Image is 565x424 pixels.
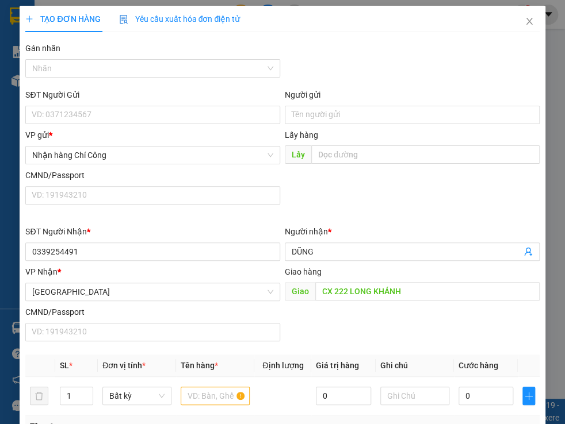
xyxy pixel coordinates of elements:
input: Ghi Chú [380,387,449,405]
span: plus [523,391,535,400]
input: Dọc đường [315,282,540,300]
span: TẠO ĐƠN HÀNG [25,14,100,24]
span: VP Nhận [25,267,58,276]
span: close [525,17,534,26]
span: Nhận hàng Chí Công [32,147,273,164]
span: Tên hàng [181,361,218,370]
label: Gán nhãn [25,44,60,53]
div: SĐT Người Gửi [25,88,280,101]
span: Giao [285,282,315,300]
div: CMND/Passport [25,306,280,318]
span: Cước hàng [459,361,498,370]
button: delete [30,387,48,405]
div: SĐT Người Nhận [25,225,280,238]
span: Giao hàng [285,267,322,276]
th: Ghi chú [376,354,454,377]
div: Người gửi [285,88,540,101]
button: Close [513,6,545,38]
span: user-add [524,247,533,256]
span: Sài Gòn [32,283,273,300]
span: Định lượng [262,361,303,370]
span: plus [25,15,33,23]
span: SL [60,361,69,370]
div: Người nhận [285,225,540,238]
span: Đơn vị tính [102,361,146,370]
span: Lấy hàng [285,130,318,140]
input: VD: Bàn, Ghế [181,387,250,405]
img: icon [119,15,128,24]
input: Dọc đường [311,145,540,164]
span: Bất kỳ [109,387,165,404]
div: CMND/Passport [25,169,280,182]
span: Yêu cầu xuất hóa đơn điện tử [119,14,240,24]
input: 0 [316,387,371,405]
button: plus [522,387,535,405]
div: VP gửi [25,129,280,141]
span: Giá trị hàng [316,361,358,370]
span: Lấy [285,145,311,164]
